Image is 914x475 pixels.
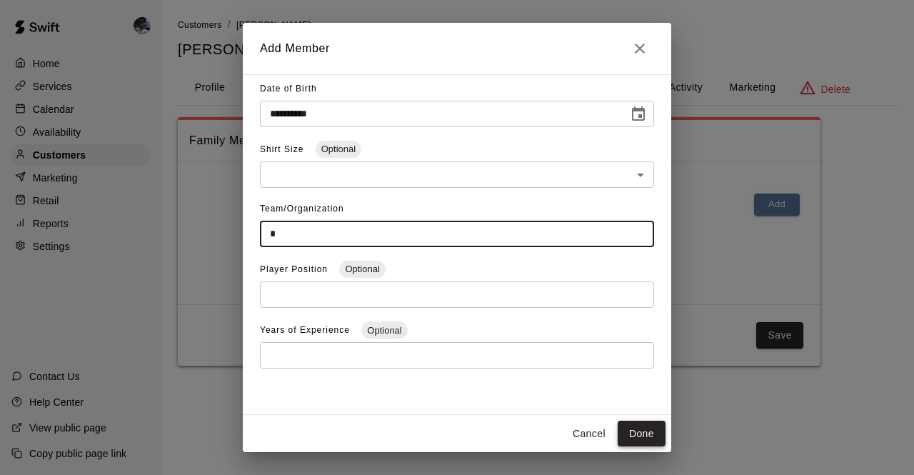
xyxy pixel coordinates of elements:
button: Choose date, selected date is Nov 11, 2011 [624,100,653,129]
span: Team/Organization [260,204,344,214]
button: Cancel [566,421,612,447]
button: Close [626,34,654,63]
span: Optional [316,144,361,154]
span: Optional [339,264,385,274]
span: Player Position [260,264,331,274]
span: Years of Experience [260,325,353,335]
span: Optional [361,325,407,336]
span: Shirt Size [260,144,307,154]
button: Done [618,421,666,447]
span: Date of Birth [260,84,317,94]
h2: Add Member [243,23,671,74]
